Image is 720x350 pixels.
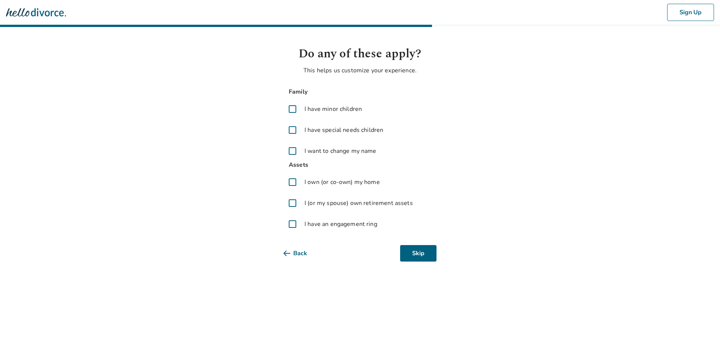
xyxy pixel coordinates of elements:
[283,160,436,170] span: Assets
[6,5,66,20] img: Hello Divorce Logo
[283,245,319,262] button: Back
[682,314,720,350] iframe: Chat Widget
[304,178,380,187] span: I own (or co-own) my home
[304,147,376,156] span: I want to change my name
[283,87,436,97] span: Family
[400,245,436,262] button: Skip
[667,4,714,21] button: Sign Up
[283,66,436,75] p: This helps us customize your experience.
[304,105,362,114] span: I have minor children
[304,220,377,229] span: I have an engagement ring
[283,45,436,63] h1: Do any of these apply?
[304,199,413,208] span: I (or my spouse) own retirement assets
[304,126,383,135] span: I have special needs children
